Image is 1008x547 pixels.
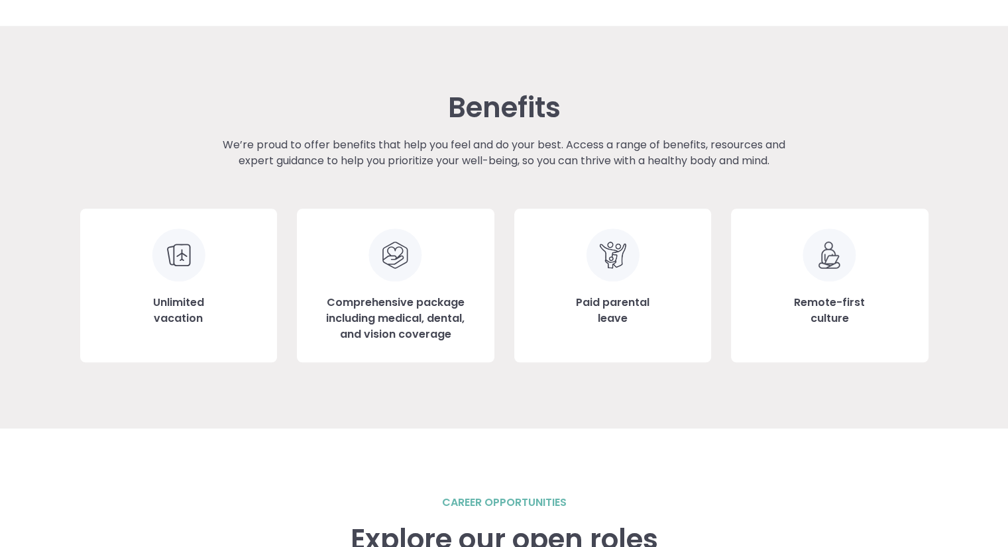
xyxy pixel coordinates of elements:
img: Clip art of family of 3 embraced facing forward [586,228,640,281]
h3: Paid parental leave [576,295,649,326]
h3: Unlimited vacation [153,295,204,326]
img: Unlimited vacation icon [152,228,205,281]
img: Remote-first culture icon [803,228,856,281]
h3: Comprehensive package including medical, dental, and vision coverage [317,295,474,342]
h3: Remote-first culture [794,295,865,326]
h3: Benefits [448,92,561,124]
p: We’re proud to offer benefits that help you feel and do your best. Access a range of benefits, re... [207,137,802,169]
h2: career opportunities [442,495,567,511]
img: Clip art of hand holding a heart [368,228,422,281]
